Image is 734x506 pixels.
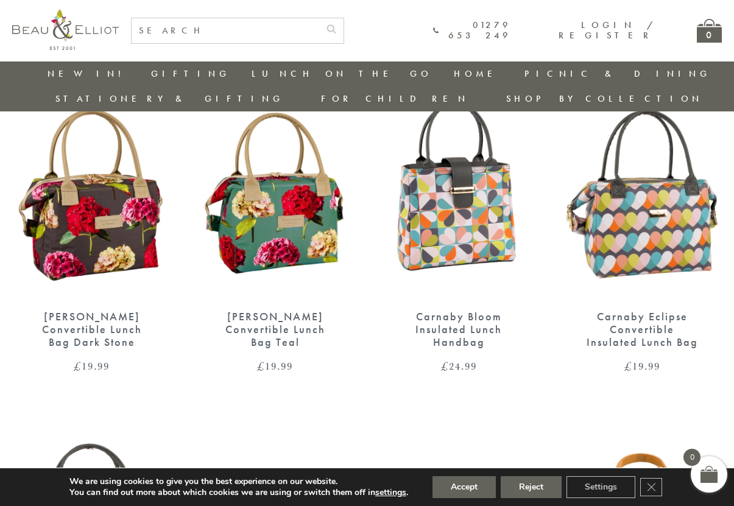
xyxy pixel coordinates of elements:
div: Carnaby Bloom Insulated Lunch Handbag [401,311,517,348]
a: 01279 653 249 [433,20,511,41]
a: Picnic & Dining [524,68,711,80]
img: Sarah Kelleher Lunch Bag Dark Stone [12,93,171,298]
bdi: 24.99 [441,359,477,373]
div: [PERSON_NAME] Convertible Lunch Bag Teal [217,311,333,348]
bdi: 19.99 [74,359,110,373]
a: Carnaby eclipse convertible lunch bag Carnaby Eclipse Convertible Insulated Lunch Bag £19.99 [563,93,722,372]
span: £ [624,359,632,373]
a: Home [454,68,503,80]
bdi: 19.99 [624,359,660,373]
a: Sarah Kelleher convertible lunch bag teal [PERSON_NAME] Convertible Lunch Bag Teal £19.99 [196,93,355,372]
p: You can find out more about which cookies we are using or switch them off in . [69,487,408,498]
a: Carnaby Bloom Insulated Lunch Handbag Carnaby Bloom Insulated Lunch Handbag £24.99 [379,93,538,372]
img: Sarah Kelleher convertible lunch bag teal [196,93,355,298]
a: Gifting [151,68,230,80]
a: For Children [321,93,469,105]
p: We are using cookies to give you the best experience on our website. [69,476,408,487]
button: Close GDPR Cookie Banner [640,478,662,496]
bdi: 19.99 [257,359,293,373]
span: 0 [683,449,700,466]
img: Carnaby Bloom Insulated Lunch Handbag [379,93,538,298]
img: logo [12,9,119,50]
div: Carnaby Eclipse Convertible Insulated Lunch Bag [584,311,700,348]
a: Login / Register [559,19,654,41]
span: £ [441,359,449,373]
a: Sarah Kelleher Lunch Bag Dark Stone [PERSON_NAME] Convertible Lunch Bag Dark Stone £19.99 [12,93,171,372]
a: Shop by collection [506,93,703,105]
img: Carnaby eclipse convertible lunch bag [563,93,722,298]
a: Stationery & Gifting [55,93,284,105]
button: settings [375,487,406,498]
a: Lunch On The Go [252,68,432,80]
span: £ [257,359,265,373]
input: SEARCH [132,18,319,43]
button: Settings [566,476,635,498]
a: 0 [697,19,722,43]
span: £ [74,359,82,373]
button: Accept [432,476,496,498]
div: [PERSON_NAME] Convertible Lunch Bag Dark Stone [34,311,150,348]
button: Reject [501,476,562,498]
a: New in! [48,68,129,80]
